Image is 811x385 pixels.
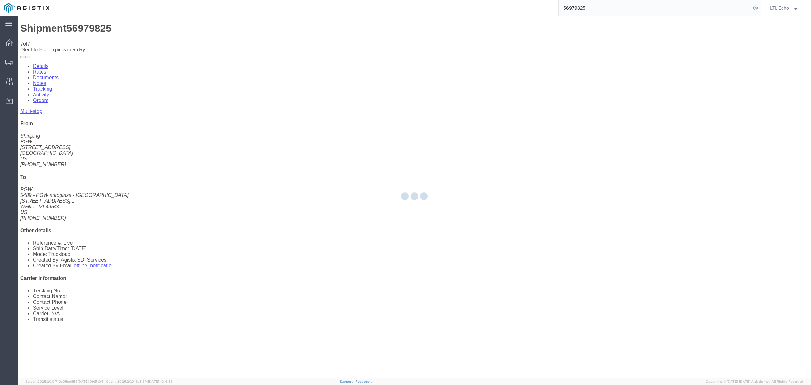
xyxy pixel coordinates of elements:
[559,0,751,16] input: Search for shipment number, reference number
[770,4,789,11] span: LTL Echo
[148,380,173,383] span: [DATE] 10:16:38
[106,380,173,383] span: Client: 2025.20.0-8b113f4
[4,3,49,13] img: logo
[770,4,802,12] button: LTL Echo
[706,379,803,384] span: Copyright © [DATE]-[DATE] Agistix Inc., All Rights Reserved
[340,380,355,383] a: Support
[355,380,372,383] a: Feedback
[25,380,103,383] span: Server: 2025.20.0-710e05ee653
[78,380,103,383] span: [DATE] 09:51:04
